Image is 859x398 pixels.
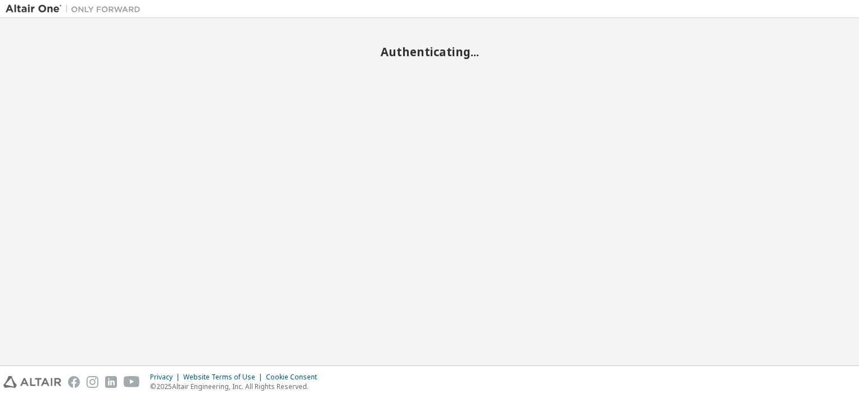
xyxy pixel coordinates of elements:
[124,376,140,388] img: youtube.svg
[6,3,146,15] img: Altair One
[68,376,80,388] img: facebook.svg
[3,376,61,388] img: altair_logo.svg
[183,373,266,382] div: Website Terms of Use
[266,373,324,382] div: Cookie Consent
[150,373,183,382] div: Privacy
[87,376,98,388] img: instagram.svg
[6,44,853,59] h2: Authenticating...
[150,382,324,391] p: © 2025 Altair Engineering, Inc. All Rights Reserved.
[105,376,117,388] img: linkedin.svg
